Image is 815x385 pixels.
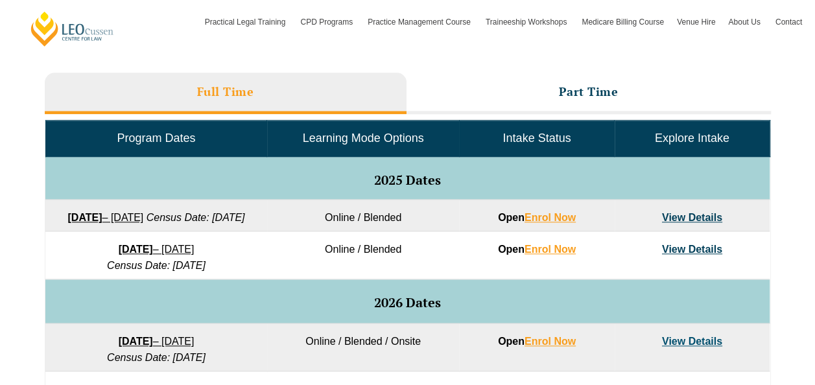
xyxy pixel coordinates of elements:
a: [DATE]– [DATE] [119,336,195,347]
span: 2026 Dates [374,294,441,311]
a: Enrol Now [525,212,576,223]
a: View Details [662,212,722,223]
span: Intake Status [502,132,571,145]
strong: Open [498,336,576,347]
span: Program Dates [117,132,195,145]
a: [DATE]– [DATE] [119,244,195,255]
a: About Us [722,3,768,41]
em: Census Date: [DATE] [147,212,245,223]
em: Census Date: [DATE] [107,260,206,271]
h3: Part Time [559,84,619,99]
span: Learning Mode Options [303,132,424,145]
td: Online / Blended [267,200,459,231]
a: Practical Legal Training [198,3,294,41]
strong: Open [498,212,576,223]
strong: [DATE] [119,336,153,347]
a: CPD Programs [294,3,361,41]
strong: [DATE] [67,212,102,223]
strong: Open [498,244,576,255]
a: Enrol Now [525,336,576,347]
td: Online / Blended [267,231,459,279]
a: View Details [662,336,722,347]
em: Census Date: [DATE] [107,352,206,363]
td: Online / Blended / Onsite [267,323,459,371]
a: Contact [769,3,809,41]
span: Explore Intake [655,132,729,145]
a: View Details [662,244,722,255]
a: [DATE]– [DATE] [67,212,143,223]
a: Enrol Now [525,244,576,255]
strong: [DATE] [119,244,153,255]
a: Traineeship Workshops [479,3,575,41]
a: [PERSON_NAME] Centre for Law [29,10,115,47]
a: Venue Hire [670,3,722,41]
a: Medicare Billing Course [575,3,670,41]
span: 2025 Dates [374,171,441,189]
a: Practice Management Course [361,3,479,41]
h3: Full Time [197,84,254,99]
